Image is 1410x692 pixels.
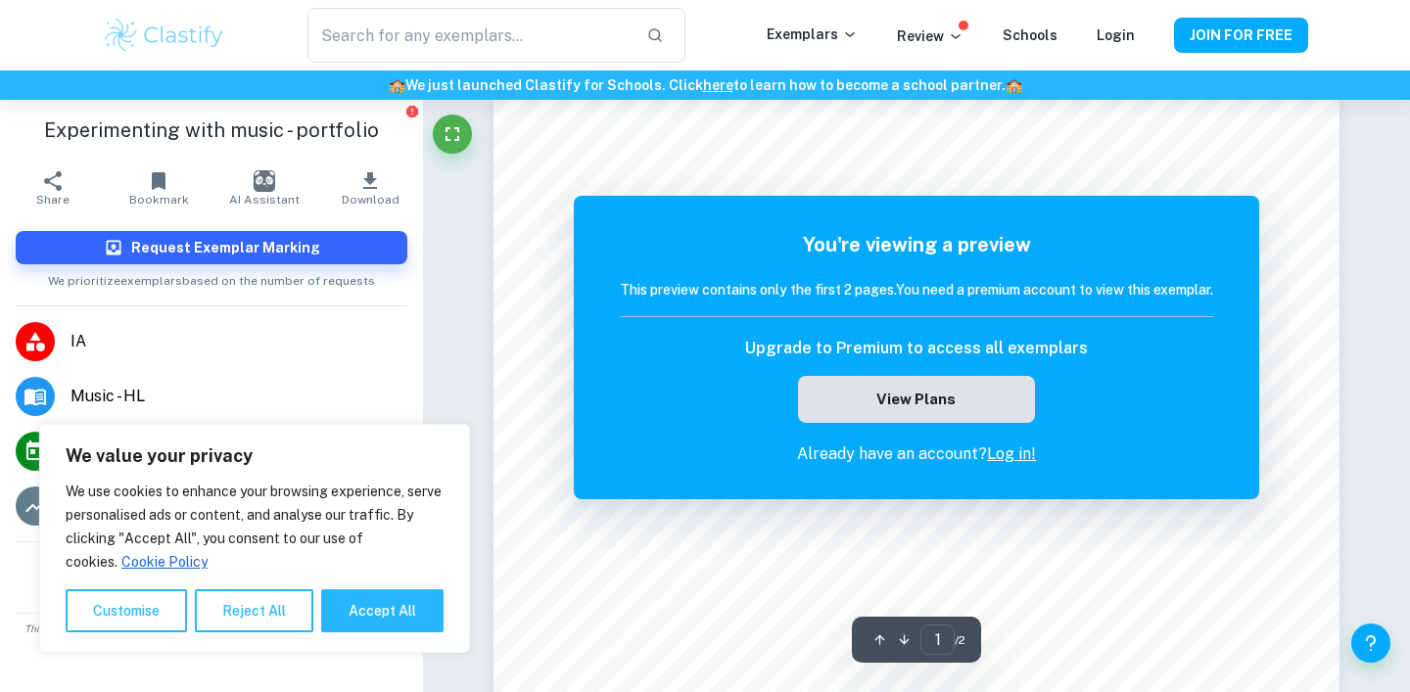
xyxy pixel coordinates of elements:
button: Request Exemplar Marking [16,231,407,264]
h6: This preview contains only the first 2 pages. You need a premium account to view this exemplar. [620,279,1213,300]
img: AI Assistant [254,170,275,192]
button: View Plans [798,376,1035,423]
button: JOIN FOR FREE [1174,18,1308,53]
button: Reject All [195,589,313,632]
button: Customise [66,589,187,632]
p: Already have an account? [620,442,1213,466]
span: Share [36,193,70,207]
button: Bookmark [106,161,211,215]
p: We use cookies to enhance your browsing experience, serve personalised ads or content, and analys... [66,480,444,574]
p: We value your privacy [66,444,444,468]
h6: Upgrade to Premium to access all exemplars [745,337,1088,360]
a: Cookie Policy [120,553,209,571]
a: Log in! [987,444,1036,463]
button: Help and Feedback [1351,623,1390,663]
span: / 2 [955,631,965,649]
h6: Request Exemplar Marking [131,237,320,258]
span: This is an example of past student work. Do not copy or submit as your own. Use to understand the... [8,622,415,651]
p: Exemplars [767,23,858,45]
div: We value your privacy [39,424,470,653]
button: Download [317,161,423,215]
span: 🏫 [1006,77,1022,93]
button: AI Assistant [211,161,317,215]
h6: We just launched Clastify for Schools. Click to learn how to become a school partner. [4,74,1406,96]
span: We prioritize exemplars based on the number of requests [48,264,375,290]
span: 🏫 [389,77,405,93]
button: Report issue [404,104,419,118]
span: Bookmark [129,193,189,207]
button: Accept All [321,589,444,632]
a: here [703,77,733,93]
h1: Experimenting with music - portfolio [16,115,407,145]
span: IA [70,330,407,353]
button: Fullscreen [433,115,472,154]
h5: You're viewing a preview [620,230,1213,259]
span: AI Assistant [229,193,300,207]
img: Clastify logo [102,16,226,55]
input: Search for any exemplars... [307,8,631,63]
span: Download [342,193,399,207]
a: Schools [1003,27,1057,43]
span: Music - HL [70,385,407,408]
p: Review [897,25,963,47]
a: Login [1097,27,1135,43]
